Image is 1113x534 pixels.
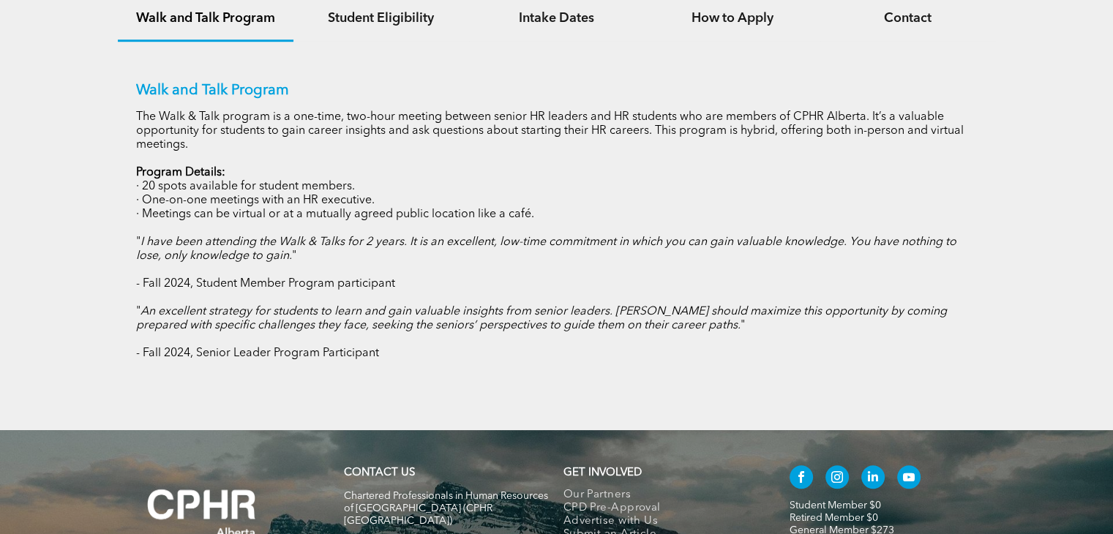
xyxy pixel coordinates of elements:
a: youtube [897,465,921,492]
strong: Program Details: [136,167,225,178]
a: Student Member $0 [790,500,881,511]
a: instagram [825,465,849,492]
a: Advertise with Us [563,515,759,528]
a: CONTACT US [344,467,415,478]
p: - Fall 2024, Senior Leader Program Participant [136,347,978,361]
span: Chartered Professionals in Human Resources of [GEOGRAPHIC_DATA] (CPHR [GEOGRAPHIC_DATA]) [344,491,548,526]
p: Walk and Talk Program [136,82,978,99]
h4: How to Apply [658,10,807,26]
a: Retired Member $0 [790,513,878,523]
p: " " [136,305,978,333]
p: " " [136,236,978,263]
p: · One-on-one meetings with an HR executive. [136,194,978,208]
a: facebook [790,465,813,492]
h4: Contact [833,10,983,26]
a: CPD Pre-Approval [563,502,759,515]
h4: Intake Dates [482,10,632,26]
p: · Meetings can be virtual or at a mutually agreed public location like a café. [136,208,978,222]
p: · 20 spots available for student members. [136,180,978,194]
a: linkedin [861,465,885,492]
em: I have been attending the Walk & Talks for 2 years. It is an excellent, low-time commitment in wh... [136,236,956,262]
h4: Student Eligibility [307,10,456,26]
p: - Fall 2024, Student Member Program participant [136,277,978,291]
a: Our Partners [563,489,759,502]
span: GET INVOLVED [563,467,642,478]
h4: Walk and Talk Program [131,10,280,26]
p: The Walk & Talk program is a one-time, two-hour meeting between senior HR leaders and HR students... [136,110,978,152]
em: An excellent strategy for students to learn and gain valuable insights from senior leaders. [PERS... [136,306,947,331]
